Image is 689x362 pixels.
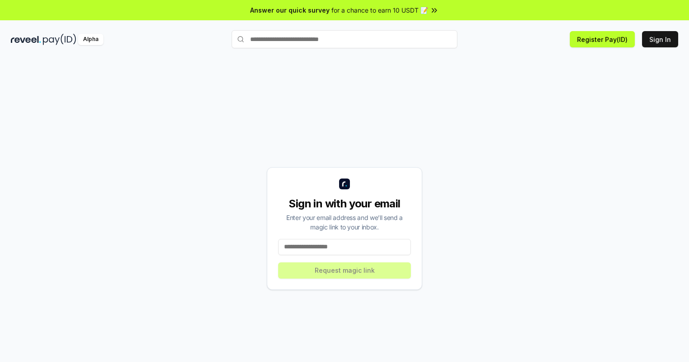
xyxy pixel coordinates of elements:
button: Sign In [642,31,678,47]
img: pay_id [43,34,76,45]
img: logo_small [339,179,350,189]
div: Enter your email address and we’ll send a magic link to your inbox. [278,213,411,232]
div: Alpha [78,34,103,45]
span: Answer our quick survey [250,5,330,15]
img: reveel_dark [11,34,41,45]
div: Sign in with your email [278,197,411,211]
span: for a chance to earn 10 USDT 📝 [331,5,428,15]
button: Register Pay(ID) [570,31,635,47]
